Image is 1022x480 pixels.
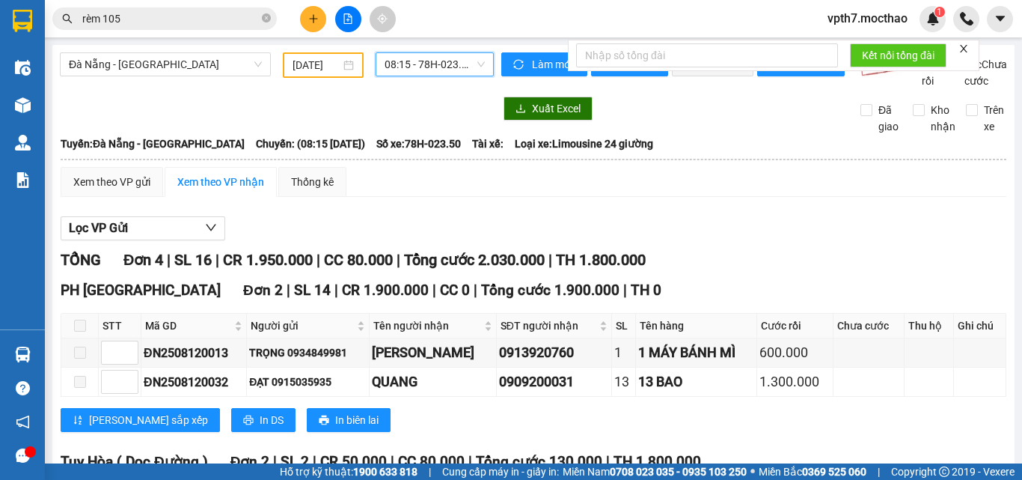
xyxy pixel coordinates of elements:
span: TH 1.800.000 [613,453,701,470]
th: Tên hàng [636,314,757,338]
span: CC 0 [440,282,470,299]
span: CR 50.000 [320,453,387,470]
th: Cước rồi [757,314,834,338]
span: sort-ascending [73,415,83,427]
span: Cung cấp máy in - giấy in: [442,464,559,480]
span: | [623,282,627,299]
span: | [606,453,610,470]
input: Tìm tên, số ĐT hoặc mã đơn [82,10,259,27]
span: | [397,251,400,269]
span: message [16,449,30,463]
span: Làm mới [532,56,575,73]
span: download [515,103,526,115]
img: solution-icon [15,172,31,188]
div: 13 [614,371,633,392]
span: Lọc Chưa cước [958,56,1009,89]
span: caret-down [994,12,1007,25]
span: PH [GEOGRAPHIC_DATA] [61,282,221,299]
span: | [391,453,394,470]
span: | [313,453,316,470]
span: CC 80.000 [398,453,465,470]
b: Tuyến: Đà Nẵng - [GEOGRAPHIC_DATA] [61,138,245,150]
div: ĐN2508120013 [144,344,244,362]
span: sync [513,59,526,71]
span: Đơn 2 [243,282,283,299]
span: Chuyến: (08:15 [DATE]) [256,136,365,152]
div: 1 [614,342,633,363]
th: Thu hộ [905,314,954,338]
div: ĐẠT 0915035935 [249,374,366,390]
div: 1 MÁY BÁNH MÌ [638,342,754,363]
td: ĐN2508120032 [141,368,247,397]
span: | [432,282,436,299]
div: Xem theo VP nhận [177,174,264,190]
th: STT [99,314,141,338]
strong: 0708 023 035 - 0935 103 250 [610,466,747,478]
span: notification [16,415,30,429]
span: Đơn 2 [230,453,270,470]
span: | [474,282,477,299]
span: | [167,251,171,269]
span: aim [377,13,388,24]
span: down [205,222,217,234]
button: Kết nối tổng đài [850,43,946,67]
div: QUANG [372,371,494,392]
img: logo-vxr [13,10,32,32]
td: HỮU TÂN [370,338,497,368]
span: file-add [343,13,353,24]
button: aim [370,6,396,32]
img: warehouse-icon [15,97,31,113]
span: Lọc VP Gửi [69,219,128,237]
span: | [468,453,472,470]
td: ĐN2508120013 [141,338,247,368]
span: Tên người nhận [373,318,481,334]
span: Hỗ trợ kỹ thuật: [280,464,417,480]
td: 0909200031 [497,368,612,397]
div: ĐN2508120032 [144,373,244,392]
div: 1.300.000 [759,371,831,392]
div: 13 BAO [638,371,754,392]
span: Đã giao [872,102,905,135]
span: | [548,251,552,269]
button: caret-down [987,6,1013,32]
div: Xem theo VP gửi [73,174,150,190]
span: ⚪️ [750,469,755,475]
th: Chưa cước [833,314,905,338]
button: syncLàm mới [501,52,587,76]
span: SL 14 [294,282,331,299]
span: | [429,464,431,480]
input: Nhập số tổng đài [576,43,838,67]
th: SL [612,314,636,338]
input: 13/08/2025 [293,57,340,73]
span: SL 2 [281,453,309,470]
span: search [62,13,73,24]
span: Đà Nẵng - Tuy Hoà [69,53,262,76]
span: Đơn 4 [123,251,163,269]
td: 0913920760 [497,338,612,368]
span: Số xe: 78H-023.50 [376,136,461,152]
span: CR 1.900.000 [342,282,429,299]
img: warehouse-icon [15,60,31,76]
span: Tuy Hòa ( Dọc Đường ) [61,453,208,470]
div: 600.000 [759,342,831,363]
th: Ghi chú [954,314,1006,338]
span: TỔNG [61,251,101,269]
span: CR 1.950.000 [223,251,313,269]
span: Kết nối tổng đài [862,47,934,64]
img: phone-icon [960,12,973,25]
img: icon-new-feature [926,12,940,25]
span: 1 [937,7,942,17]
img: warehouse-icon [15,135,31,151]
div: 0913920760 [499,342,609,363]
div: [PERSON_NAME] [372,342,494,363]
button: printerIn biên lai [307,408,391,432]
div: 0909200031 [499,371,609,392]
span: close [958,43,969,54]
span: SL 16 [174,251,212,269]
div: Thống kê [291,174,334,190]
span: vpth7.mocthao [816,9,920,28]
span: TH 1.800.000 [556,251,646,269]
span: In biên lai [335,412,379,428]
span: Miền Bắc [759,464,866,480]
span: plus [308,13,319,24]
